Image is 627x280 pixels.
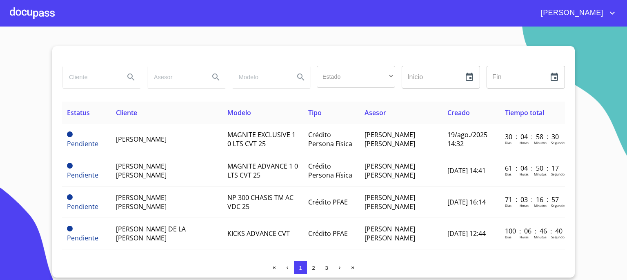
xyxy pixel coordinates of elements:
p: 71 : 03 : 16 : 57 [505,195,560,204]
button: Search [291,67,311,87]
span: Crédito Persona Física [308,162,352,180]
span: Pendiente [67,171,98,180]
button: 1 [294,261,307,274]
span: 19/ago./2025 14:32 [447,130,487,148]
span: [PERSON_NAME] [PERSON_NAME] [365,162,415,180]
span: MAGNITE ADVANCE 1 0 LTS CVT 25 [227,162,298,180]
span: Pendiente [67,194,73,200]
span: [PERSON_NAME] [116,135,167,144]
span: Tipo [308,108,322,117]
p: Dias [505,235,511,239]
span: Pendiente [67,139,98,148]
div: ​ [317,66,395,88]
p: Segundos [551,140,566,145]
p: Minutos [534,203,547,208]
span: Asesor [365,108,386,117]
button: Search [206,67,226,87]
p: Minutos [534,172,547,176]
span: Tiempo total [505,108,544,117]
span: Cliente [116,108,137,117]
span: Pendiente [67,202,98,211]
span: [DATE] 12:44 [447,229,486,238]
span: [PERSON_NAME] [535,7,607,20]
span: MAGNITE EXCLUSIVE 1 0 LTS CVT 25 [227,130,296,148]
span: [DATE] 14:41 [447,166,486,175]
p: Horas [520,235,529,239]
p: Segundos [551,203,566,208]
span: KICKS ADVANCE CVT [227,229,290,238]
span: Pendiente [67,226,73,231]
span: [DATE] 16:14 [447,198,486,207]
span: Crédito Persona Física [308,130,352,148]
p: 100 : 06 : 46 : 40 [505,227,560,236]
input: search [147,66,203,88]
p: 30 : 04 : 58 : 30 [505,132,560,141]
span: 2 [312,265,315,271]
p: Segundos [551,235,566,239]
p: Horas [520,172,529,176]
span: Crédito PFAE [308,229,348,238]
span: Pendiente [67,233,98,242]
p: Minutos [534,140,547,145]
p: Horas [520,203,529,208]
p: 61 : 04 : 50 : 17 [505,164,560,173]
span: Estatus [67,108,90,117]
span: [PERSON_NAME] [PERSON_NAME] [116,162,167,180]
span: [PERSON_NAME] [PERSON_NAME] [116,193,167,211]
span: Crédito PFAE [308,198,348,207]
span: [PERSON_NAME] [PERSON_NAME] [365,193,415,211]
span: 1 [299,265,302,271]
p: Dias [505,172,511,176]
p: Dias [505,203,511,208]
span: Pendiente [67,163,73,169]
input: search [232,66,288,88]
p: Dias [505,140,511,145]
span: Pendiente [67,131,73,137]
p: Minutos [534,235,547,239]
span: 3 [325,265,328,271]
p: Horas [520,140,529,145]
span: [PERSON_NAME] DE LA [PERSON_NAME] [116,224,186,242]
button: Search [121,67,141,87]
span: Modelo [227,108,251,117]
button: 2 [307,261,320,274]
p: Segundos [551,172,566,176]
span: NP 300 CHASIS TM AC VDC 25 [227,193,293,211]
span: [PERSON_NAME] [PERSON_NAME] [365,224,415,242]
input: search [62,66,118,88]
button: 3 [320,261,333,274]
span: [PERSON_NAME] [PERSON_NAME] [365,130,415,148]
button: account of current user [535,7,617,20]
span: Creado [447,108,470,117]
